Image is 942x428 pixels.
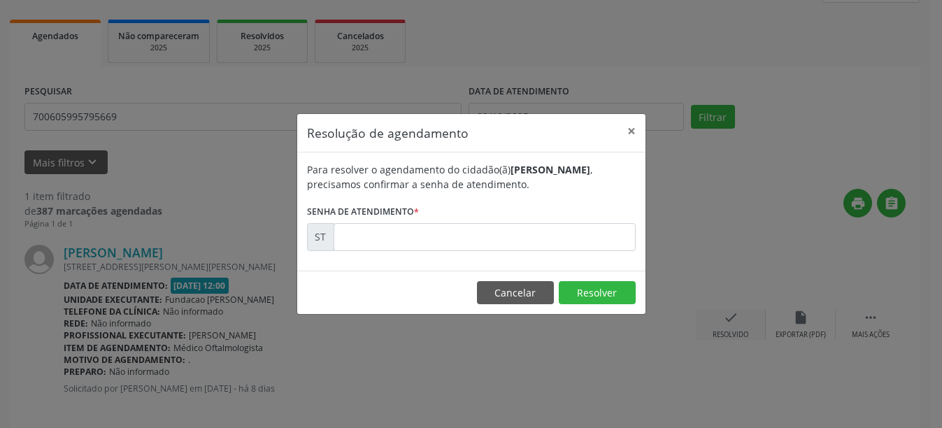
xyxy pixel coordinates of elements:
button: Cancelar [477,281,554,305]
b: [PERSON_NAME] [511,163,590,176]
button: Close [618,114,645,148]
div: Para resolver o agendamento do cidadão(ã) , precisamos confirmar a senha de atendimento. [307,162,636,192]
button: Resolver [559,281,636,305]
label: Senha de atendimento [307,201,419,223]
div: ST [307,223,334,251]
h5: Resolução de agendamento [307,124,469,142]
